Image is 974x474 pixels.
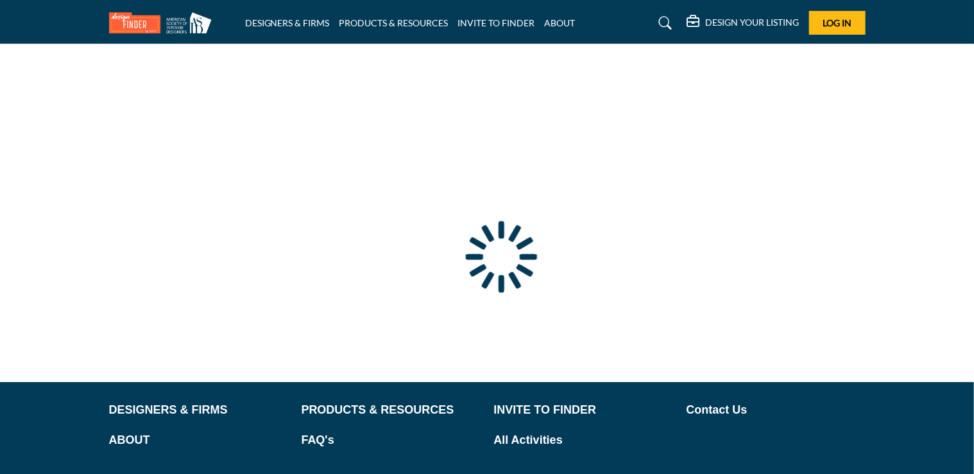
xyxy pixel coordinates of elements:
a: PRODUCTS & RESOURCES [339,17,449,28]
button: Log In [809,11,866,35]
a: Search [646,13,680,33]
a: PRODUCTS & RESOURCES [302,401,481,419]
a: DESIGNERS & FIRMS [245,17,330,28]
a: Contact Us [687,401,866,419]
a: INVITE TO FINDER [458,17,535,28]
div: DESIGN YOUR LISTING [687,15,799,31]
a: ABOUT [545,17,576,28]
a: FAQ's [302,432,481,449]
a: INVITE TO FINDER [494,401,673,419]
a: DESIGNERS & FIRMS [109,401,288,419]
h5: DESIGN YOUR LISTING [706,17,799,28]
span: Log In [823,17,851,28]
img: Site Logo [109,12,218,33]
a: All Activities [494,432,673,449]
a: ABOUT [109,432,288,449]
